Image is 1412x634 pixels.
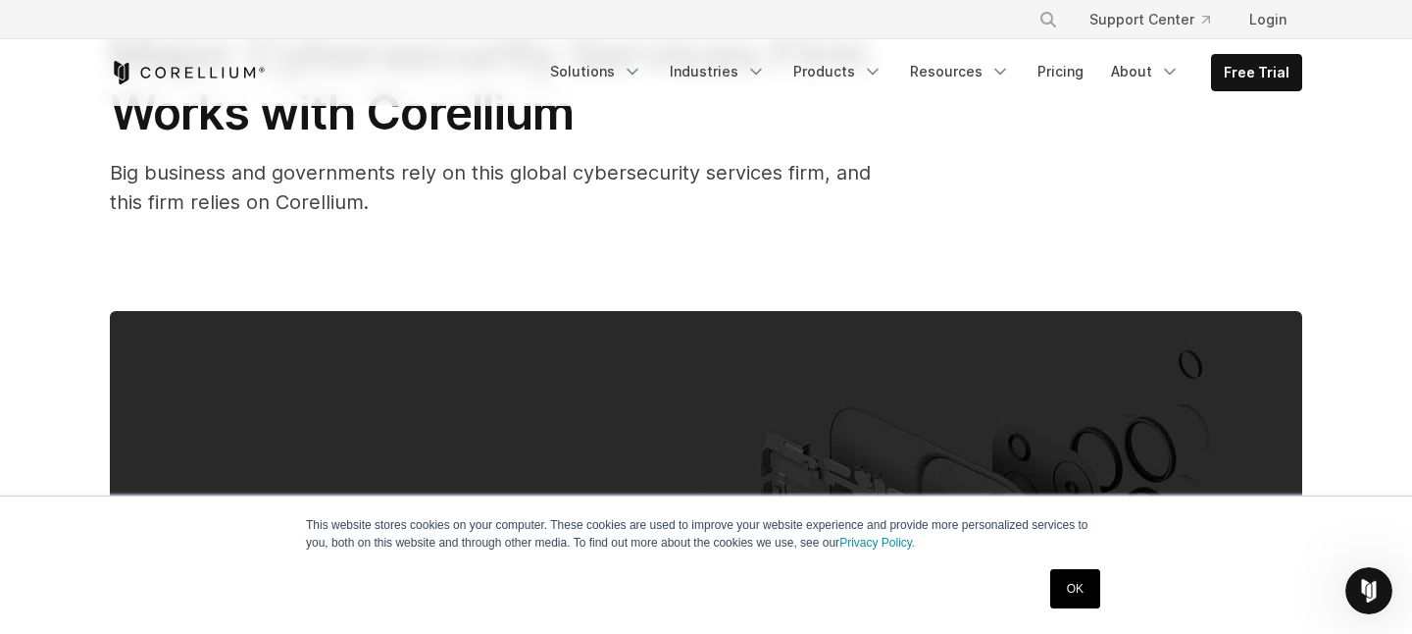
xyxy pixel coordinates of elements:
[1031,2,1066,37] button: Search
[538,54,654,89] a: Solutions
[110,161,871,214] span: Big business and governments rely on this global cybersecurity services firm, and this firm relie...
[1074,2,1226,37] a: Support Center
[1212,55,1301,90] a: Free Trial
[1099,54,1191,89] a: About
[1234,2,1302,37] a: Login
[1015,2,1302,37] div: Navigation Menu
[1345,567,1392,614] iframe: Intercom live chat
[839,536,915,550] a: Privacy Policy.
[1050,569,1100,608] a: OK
[538,54,1302,91] div: Navigation Menu
[898,54,1022,89] a: Resources
[1026,54,1095,89] a: Pricing
[782,54,894,89] a: Products
[658,54,778,89] a: Industries
[110,61,266,84] a: Corellium Home
[306,516,1106,552] p: This website stores cookies on your computer. These cookies are used to improve your website expe...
